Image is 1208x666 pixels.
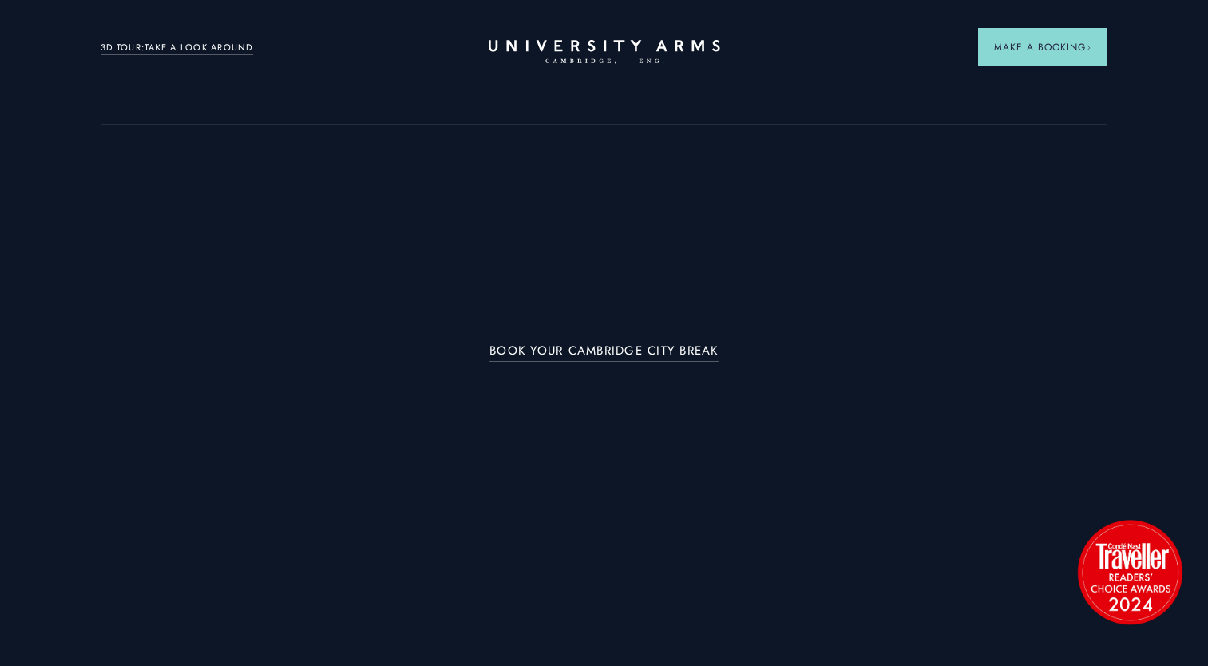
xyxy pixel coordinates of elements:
span: Make a Booking [994,40,1091,54]
img: image-2524eff8f0c5d55edbf694693304c4387916dea5-1501x1501-png [1070,512,1190,632]
a: 3D TOUR:TAKE A LOOK AROUND [101,41,253,55]
a: BOOK YOUR CAMBRIDGE CITY BREAK [489,344,719,363]
img: Arrow icon [1086,45,1091,50]
button: Make a BookingArrow icon [978,28,1107,66]
a: Home [489,40,720,65]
